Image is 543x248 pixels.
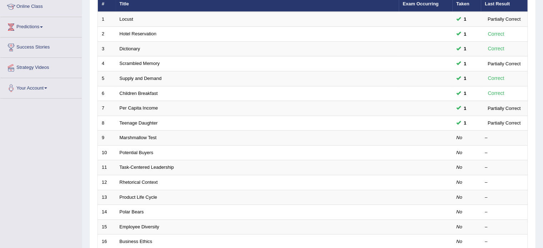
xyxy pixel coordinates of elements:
div: Partially Correct [485,105,523,112]
span: You can still take this question [461,90,469,97]
div: – [485,179,523,186]
a: Supply and Demand [120,76,162,81]
a: Hotel Reservation [120,31,156,36]
div: Partially Correct [485,60,523,67]
a: Rhetorical Context [120,179,158,185]
td: 13 [98,190,116,205]
span: You can still take this question [461,30,469,38]
div: – [485,209,523,216]
a: Locust [120,16,133,22]
span: You can still take this question [461,15,469,23]
span: You can still take this question [461,45,469,52]
a: Success Stories [0,37,82,55]
a: Employee Diversity [120,224,159,229]
div: – [485,224,523,231]
div: Correct [485,89,507,97]
em: No [456,135,462,140]
td: 6 [98,86,116,101]
td: 10 [98,145,116,160]
a: Per Capita Income [120,105,158,111]
td: 3 [98,41,116,56]
a: Polar Bears [120,209,144,214]
td: 12 [98,175,116,190]
td: 15 [98,219,116,234]
span: You can still take this question [461,119,469,127]
em: No [456,239,462,244]
span: You can still take this question [461,75,469,82]
div: – [485,164,523,171]
em: No [456,179,462,185]
span: You can still take this question [461,105,469,112]
div: Correct [485,74,507,82]
a: Predictions [0,17,82,35]
div: Partially Correct [485,15,523,23]
div: Partially Correct [485,119,523,127]
em: No [456,150,462,155]
a: Business Ethics [120,239,152,244]
a: Exam Occurring [403,1,438,6]
a: Marshmallow Test [120,135,157,140]
td: 4 [98,56,116,71]
td: 14 [98,205,116,220]
a: Your Account [0,78,82,96]
a: Strategy Videos [0,58,82,76]
td: 2 [98,27,116,42]
td: 9 [98,131,116,146]
a: Task-Centered Leadership [120,165,174,170]
a: Scrambled Memory [120,61,160,66]
a: Teenage Daughter [120,120,158,126]
td: 11 [98,160,116,175]
a: Potential Buyers [120,150,154,155]
div: – [485,135,523,141]
em: No [456,194,462,200]
a: Dictionary [120,46,140,51]
td: 8 [98,116,116,131]
div: – [485,238,523,245]
em: No [456,224,462,229]
a: Children Breakfast [120,91,158,96]
em: No [456,209,462,214]
a: Product Life Cycle [120,194,157,200]
div: Correct [485,45,507,53]
em: No [456,165,462,170]
span: You can still take this question [461,60,469,67]
td: 5 [98,71,116,86]
div: – [485,150,523,156]
div: Correct [485,30,507,38]
td: 1 [98,12,116,27]
td: 7 [98,101,116,116]
div: – [485,194,523,201]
